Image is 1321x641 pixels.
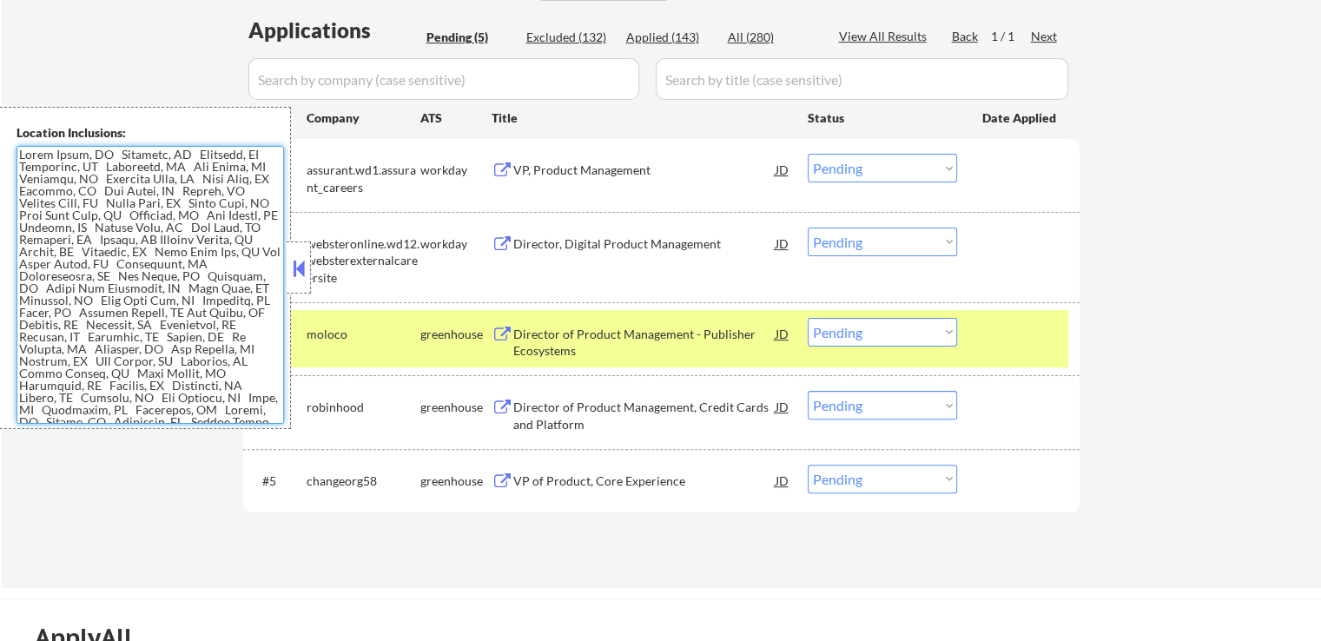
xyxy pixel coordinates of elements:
div: robinhood [307,399,420,416]
div: greenhouse [420,399,492,416]
div: 1 / 1 [991,28,1031,45]
div: Director of Product Management - Publisher Ecosystems [513,326,776,360]
div: ATS [420,109,492,127]
div: JD [774,465,791,496]
div: Date Applied [982,109,1059,127]
div: Next [1031,28,1059,45]
div: VP of Product, Core Experience [513,472,776,490]
input: Search by title (case sensitive) [656,58,1068,100]
div: Back [952,28,980,45]
div: Applications [248,20,420,41]
div: Company [307,109,420,127]
div: moloco [307,326,420,343]
div: Status [808,102,957,133]
div: Title [492,109,791,127]
div: VP, Product Management [513,162,776,179]
div: JD [774,154,791,185]
div: Director, Digital Product Management [513,235,776,253]
div: Applied (143) [626,29,713,46]
div: Excluded (132) [526,29,613,46]
div: workday [420,235,492,253]
div: Director of Product Management, Credit Cards and Platform [513,399,776,433]
div: JD [774,228,791,259]
div: greenhouse [420,472,492,490]
div: workday [420,162,492,179]
div: JD [774,318,791,349]
input: Search by company (case sensitive) [248,58,639,100]
div: Pending (5) [426,29,513,46]
div: JD [774,391,791,422]
div: #5 [262,472,293,490]
div: All (280) [728,29,815,46]
div: changeorg58 [307,472,420,490]
div: assurant.wd1.assurant_careers [307,162,420,195]
div: websteronline.wd12.websterexternalcareersite [307,235,420,287]
div: Location Inclusions: [17,124,284,142]
div: greenhouse [420,326,492,343]
div: View All Results [839,28,932,45]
